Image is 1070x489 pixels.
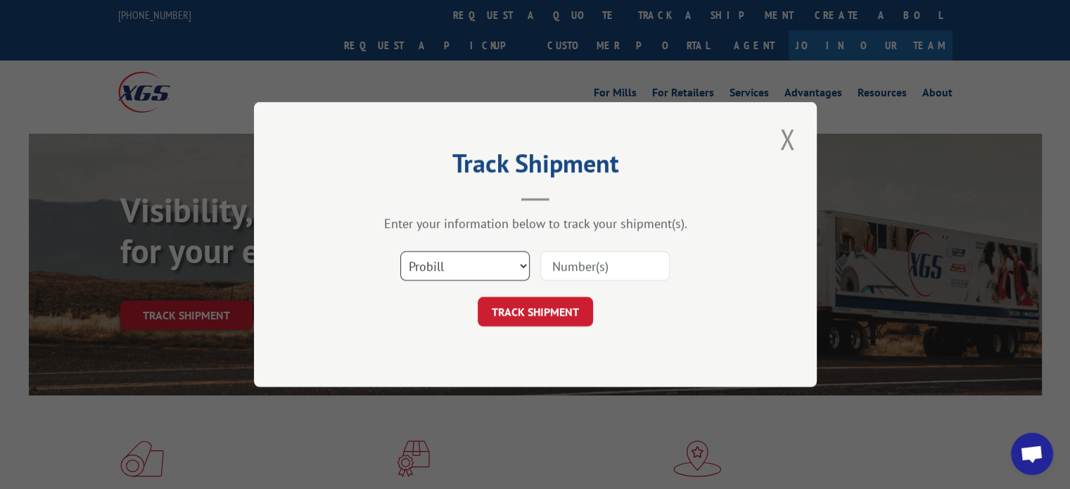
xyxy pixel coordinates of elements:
[775,120,799,158] button: Close modal
[478,297,593,326] button: TRACK SHIPMENT
[540,251,670,281] input: Number(s)
[324,153,746,180] h2: Track Shipment
[324,215,746,231] div: Enter your information below to track your shipment(s).
[1011,433,1053,475] a: Open chat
